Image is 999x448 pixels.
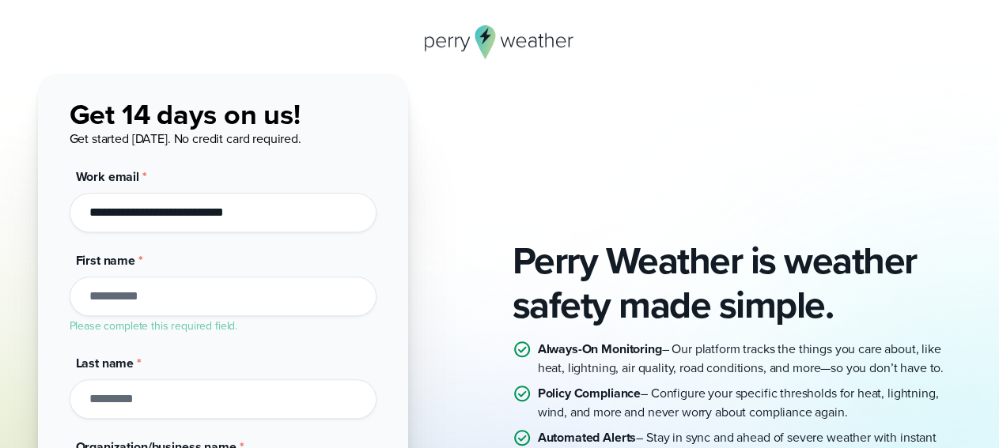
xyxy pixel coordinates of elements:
span: First name [76,251,135,269]
label: Please complete this required field. [70,318,238,334]
strong: Automated Alerts [538,428,637,446]
h2: Perry Weather is weather safety made simple. [513,239,962,327]
span: Get started [DATE]. No credit card required. [70,130,301,148]
p: – Our platform tracks the things you care about, like heat, lightning, air quality, road conditio... [538,340,962,378]
span: Work email [76,168,139,186]
p: – Configure your specific thresholds for heat, lightning, wind, and more and never worry about co... [538,384,962,422]
span: Get 14 days on us! [70,93,301,135]
span: Last name [76,354,134,372]
strong: Policy Compliance [538,384,641,402]
strong: Always-On Monitoring [538,340,662,358]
